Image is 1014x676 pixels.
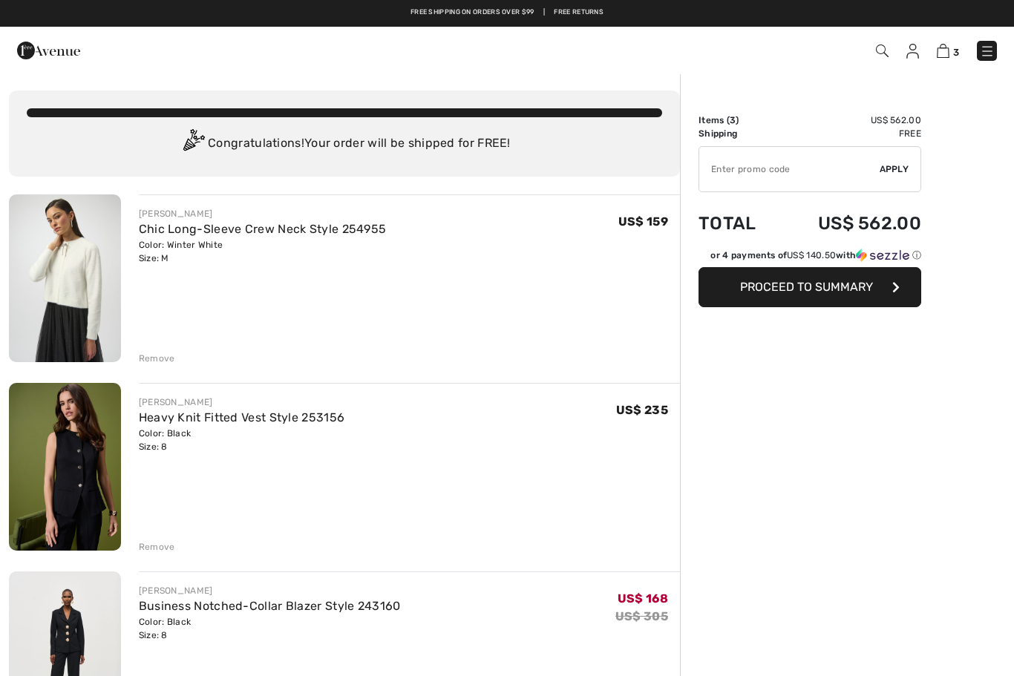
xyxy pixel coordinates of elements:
td: Shipping [699,127,778,140]
img: Congratulation2.svg [178,129,208,159]
span: US$ 140.50 [787,250,836,260]
a: Free shipping on orders over $99 [410,7,534,18]
a: 3 [937,42,959,59]
a: Free Returns [554,7,604,18]
div: Congratulations! Your order will be shipped for FREE! [27,129,662,159]
img: My Info [906,44,919,59]
div: Color: Winter White Size: M [139,238,387,265]
span: Proceed to Summary [740,280,873,294]
span: 3 [953,47,959,58]
div: Remove [139,352,175,365]
div: Remove [139,540,175,554]
img: Sezzle [856,249,909,262]
td: US$ 562.00 [778,198,921,249]
img: Menu [980,44,995,59]
div: Color: Black Size: 8 [139,615,401,642]
div: Color: Black Size: 8 [139,427,345,453]
a: Chic Long-Sleeve Crew Neck Style 254955 [139,222,387,236]
span: Apply [880,163,909,176]
div: [PERSON_NAME] [139,207,387,220]
s: US$ 305 [615,609,668,623]
span: | [543,7,545,18]
img: Search [876,45,889,57]
span: US$ 168 [618,591,668,606]
img: Chic Long-Sleeve Crew Neck Style 254955 [9,194,121,362]
td: Free [778,127,921,140]
a: Heavy Knit Fitted Vest Style 253156 [139,410,345,424]
span: US$ 159 [618,214,668,229]
button: Proceed to Summary [699,267,921,307]
span: US$ 235 [616,403,668,417]
td: US$ 562.00 [778,114,921,127]
img: Shopping Bag [937,44,949,58]
input: Promo code [699,147,880,191]
div: or 4 payments ofUS$ 140.50withSezzle Click to learn more about Sezzle [699,249,921,267]
a: Business Notched-Collar Blazer Style 243160 [139,599,401,613]
span: 3 [730,115,736,125]
td: Total [699,198,778,249]
div: [PERSON_NAME] [139,396,345,409]
img: Heavy Knit Fitted Vest Style 253156 [9,383,121,551]
a: 1ère Avenue [17,42,80,56]
td: Items ( ) [699,114,778,127]
div: or 4 payments of with [710,249,921,262]
div: [PERSON_NAME] [139,584,401,597]
img: 1ère Avenue [17,36,80,65]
